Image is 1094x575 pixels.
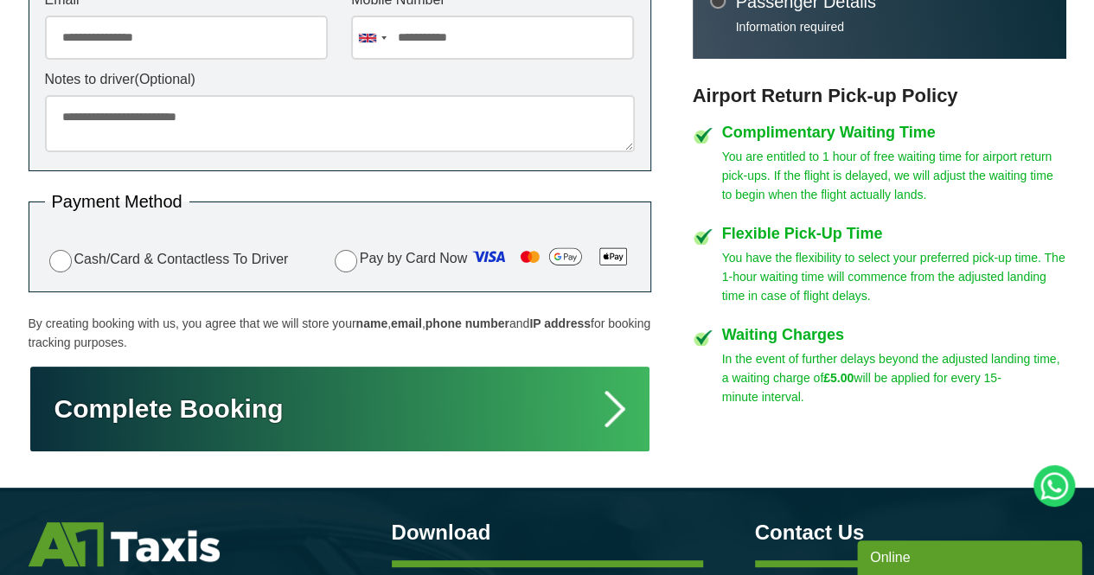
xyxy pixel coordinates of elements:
strong: phone number [425,316,509,330]
strong: email [391,316,422,330]
h3: Airport Return Pick-up Policy [693,85,1066,107]
h4: Flexible Pick-Up Time [722,226,1066,241]
label: Pay by Card Now [330,243,635,276]
strong: name [355,316,387,330]
h3: Download [392,522,703,543]
strong: IP address [529,316,591,330]
p: By creating booking with us, you agree that we will store your , , and for booking tracking purpo... [29,314,651,352]
p: You are entitled to 1 hour of free waiting time for airport return pick-ups. If the flight is del... [722,147,1066,204]
h4: Complimentary Waiting Time [722,125,1066,140]
p: In the event of further delays beyond the adjusted landing time, a waiting charge of will be appl... [722,349,1066,406]
label: Notes to driver [45,73,635,86]
button: Complete Booking [29,365,651,453]
p: Information required [736,19,1049,35]
strong: £5.00 [823,371,854,385]
div: United Kingdom: +44 [352,16,392,59]
span: (Optional) [135,72,195,86]
h3: Contact Us [755,522,1066,543]
input: Pay by Card Now [335,250,357,272]
p: You have the flexibility to select your preferred pick-up time. The 1-hour waiting time will comm... [722,248,1066,305]
input: Cash/Card & Contactless To Driver [49,250,72,272]
legend: Payment Method [45,193,189,210]
img: A1 Taxis St Albans [29,522,220,566]
h4: Waiting Charges [722,327,1066,342]
iframe: chat widget [857,537,1085,575]
label: Cash/Card & Contactless To Driver [45,247,289,272]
